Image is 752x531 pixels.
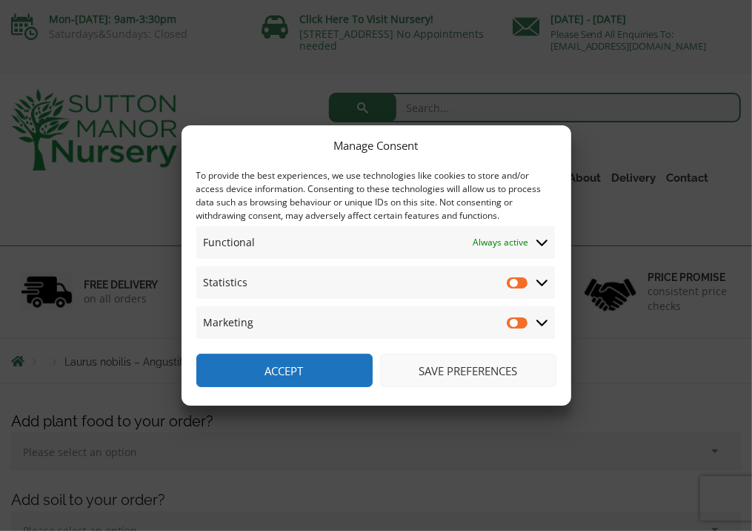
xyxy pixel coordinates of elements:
[196,306,555,339] summary: Marketing
[204,274,248,291] span: Statistics
[196,226,555,259] summary: Functional Always active
[380,354,556,387] button: Save preferences
[196,354,373,387] button: Accept
[204,234,256,251] span: Functional
[204,314,254,332] span: Marketing
[196,169,555,222] div: To provide the best experiences, we use technologies like cookies to store and/or access device i...
[473,234,529,251] span: Always active
[196,266,555,299] summary: Statistics
[334,136,419,154] div: Manage Consent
